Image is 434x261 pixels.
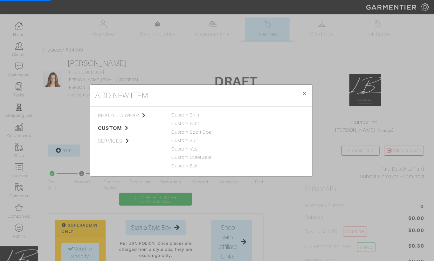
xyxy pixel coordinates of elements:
[172,146,199,152] a: Custom Vest
[98,124,162,132] span: custom
[172,155,212,160] a: Custom Outerwear
[172,121,199,126] a: Custom Pant
[172,163,198,168] a: Custom Belt
[172,112,200,117] a: Custom Shirt
[98,137,162,145] span: services
[172,130,213,135] a: Custom Sport Coat
[98,112,162,119] span: ready to wear
[172,138,198,143] a: Custom Suit
[302,89,307,98] span: ×
[95,90,148,101] h4: add new item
